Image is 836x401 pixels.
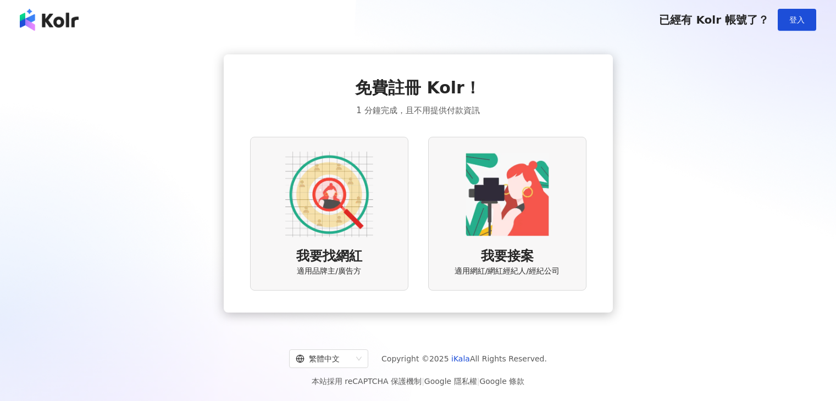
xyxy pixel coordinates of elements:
[477,377,480,386] span: |
[424,377,477,386] a: Google 隱私權
[355,76,481,99] span: 免費註冊 Kolr！
[356,104,479,117] span: 1 分鐘完成，且不用提供付款資訊
[285,151,373,238] img: AD identity option
[778,9,816,31] button: 登入
[297,266,361,277] span: 適用品牌主/廣告方
[296,247,362,266] span: 我要找網紅
[481,247,534,266] span: 我要接案
[479,377,524,386] a: Google 條款
[451,354,470,363] a: iKala
[422,377,424,386] span: |
[463,151,551,238] img: KOL identity option
[659,13,769,26] span: 已經有 Kolr 帳號了？
[296,350,352,367] div: 繁體中文
[20,9,79,31] img: logo
[455,266,560,277] span: 適用網紅/網紅經紀人/經紀公司
[312,375,524,388] span: 本站採用 reCAPTCHA 保護機制
[381,352,547,365] span: Copyright © 2025 All Rights Reserved.
[789,15,805,24] span: 登入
